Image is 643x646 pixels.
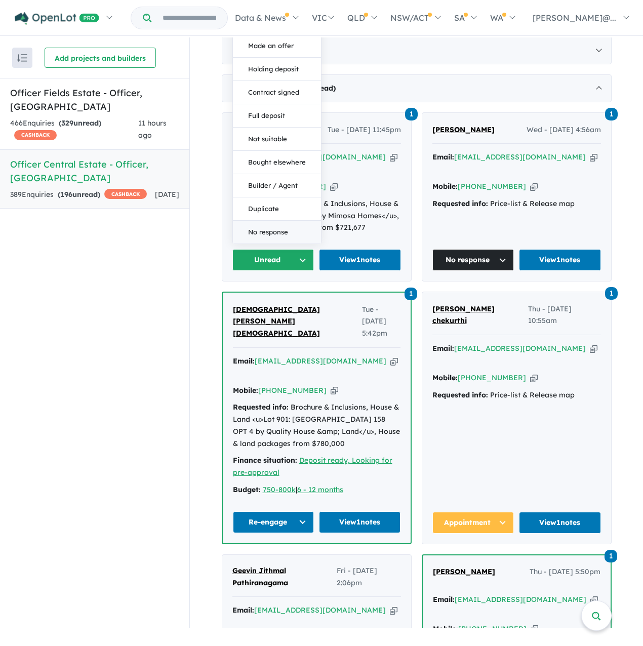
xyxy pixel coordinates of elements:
strong: Mobile: [432,373,458,382]
strong: Email: [233,356,255,366]
a: View1notes [319,511,400,533]
strong: Requested info: [432,390,488,399]
span: 1 [405,288,417,300]
button: Copy [590,594,598,605]
input: Try estate name, suburb, builder or developer [153,7,225,29]
h5: Officer Central Estate - Officer , [GEOGRAPHIC_DATA] [10,157,179,185]
strong: Email: [433,595,455,604]
span: Thu - [DATE] 5:50pm [530,566,600,578]
span: Fri - [DATE] 2:06pm [337,565,400,589]
div: Price-list & Release map [432,198,601,210]
button: Bought elsewhere [233,151,321,174]
div: | [233,484,400,496]
a: [EMAIL_ADDRESS][DOMAIN_NAME] [455,595,586,604]
span: 1 [605,108,618,120]
a: 1 [605,549,617,562]
a: [DEMOGRAPHIC_DATA][PERSON_NAME][DEMOGRAPHIC_DATA] [233,304,362,340]
span: 196 [60,190,72,199]
span: 1 [405,108,418,120]
button: Copy [331,385,338,396]
a: [PHONE_NUMBER] [258,182,326,191]
a: Geevin Jithmal Pathiranagama [232,565,337,589]
strong: Finance situation: [233,456,297,465]
div: Price-list & Release map [432,389,601,401]
strong: Requested info: [233,402,289,412]
div: 466 Enquir ies [10,117,138,142]
button: Copy [390,152,397,163]
span: [PERSON_NAME] chekurthi [432,304,495,326]
span: Tue - [DATE] 5:42pm [362,304,400,340]
button: Copy [390,356,398,367]
button: Duplicate [233,197,321,221]
a: [EMAIL_ADDRESS][DOMAIN_NAME] [454,344,586,353]
a: [EMAIL_ADDRESS][DOMAIN_NAME] [254,605,386,615]
button: Re-engage [233,511,314,533]
span: [DEMOGRAPHIC_DATA][PERSON_NAME][DEMOGRAPHIC_DATA] [233,305,320,338]
strong: Email: [232,605,254,615]
button: Copy [390,605,397,616]
img: Openlot PRO Logo White [15,12,99,25]
a: [EMAIL_ADDRESS][DOMAIN_NAME] [254,152,386,161]
div: Brochure & Inclusions, House & Land <u>Lot 901: [GEOGRAPHIC_DATA] 158 OPT 4 by Quality House &amp... [233,401,400,450]
a: [PHONE_NUMBER] [258,386,327,395]
a: [PERSON_NAME] chekurthi [432,303,529,328]
a: 1 [405,286,417,300]
span: [PERSON_NAME]@... [533,13,616,23]
button: Copy [530,373,538,383]
a: View1notes [519,249,601,271]
strong: ( unread) [58,190,100,199]
h5: Officer Fields Estate - Officer , [GEOGRAPHIC_DATA] [10,86,179,113]
a: [EMAIL_ADDRESS][DOMAIN_NAME] [255,356,386,366]
span: 1 [605,287,618,300]
button: No response [233,221,321,244]
a: [EMAIL_ADDRESS][DOMAIN_NAME] [454,152,586,161]
a: 750-800k [263,485,296,494]
button: Full deposit [233,104,321,128]
a: [PHONE_NUMBER] [458,624,527,633]
a: Deposit ready, Looking for pre-approval [233,456,392,477]
button: Holding deposit [233,58,321,81]
button: Copy [590,152,597,163]
span: 11 hours ago [138,118,167,140]
a: [PHONE_NUMBER] [458,373,526,382]
div: 389 Enquir ies [10,189,147,201]
a: [PERSON_NAME] [432,124,495,136]
a: 1 [605,106,618,120]
span: CASHBACK [104,189,147,199]
strong: Email: [432,344,454,353]
a: [PHONE_NUMBER] [458,182,526,191]
span: Wed - [DATE] 4:56am [527,124,601,136]
span: 329 [61,118,73,128]
a: 6 - 12 months [297,485,343,494]
button: Copy [531,624,538,634]
button: Builder / Agent [233,174,321,197]
span: CASHBACK [14,130,57,140]
button: Copy [330,181,338,192]
span: Geevin Jithmal Pathiranagama [232,566,288,587]
button: No response [432,249,514,271]
a: 1 [405,106,418,120]
strong: Budget: [233,485,261,494]
button: Not suitable [233,128,321,151]
span: 1 [605,550,617,562]
a: 1 [605,286,618,299]
div: [DATE] [222,74,612,103]
button: Add projects and builders [45,48,156,68]
strong: ( unread) [59,118,101,128]
span: [PERSON_NAME] [432,125,495,134]
a: [PERSON_NAME] [433,566,495,578]
a: View1notes [519,512,601,534]
strong: Mobile: [433,624,458,633]
button: Copy [530,181,538,192]
img: sort.svg [17,54,27,62]
strong: Mobile: [233,386,258,395]
span: [DATE] [155,190,179,199]
button: Unread [232,249,314,271]
strong: Requested info: [432,199,488,208]
strong: Mobile: [432,182,458,191]
button: Contract signed [233,81,321,104]
span: Thu - [DATE] 10:55am [528,303,600,328]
